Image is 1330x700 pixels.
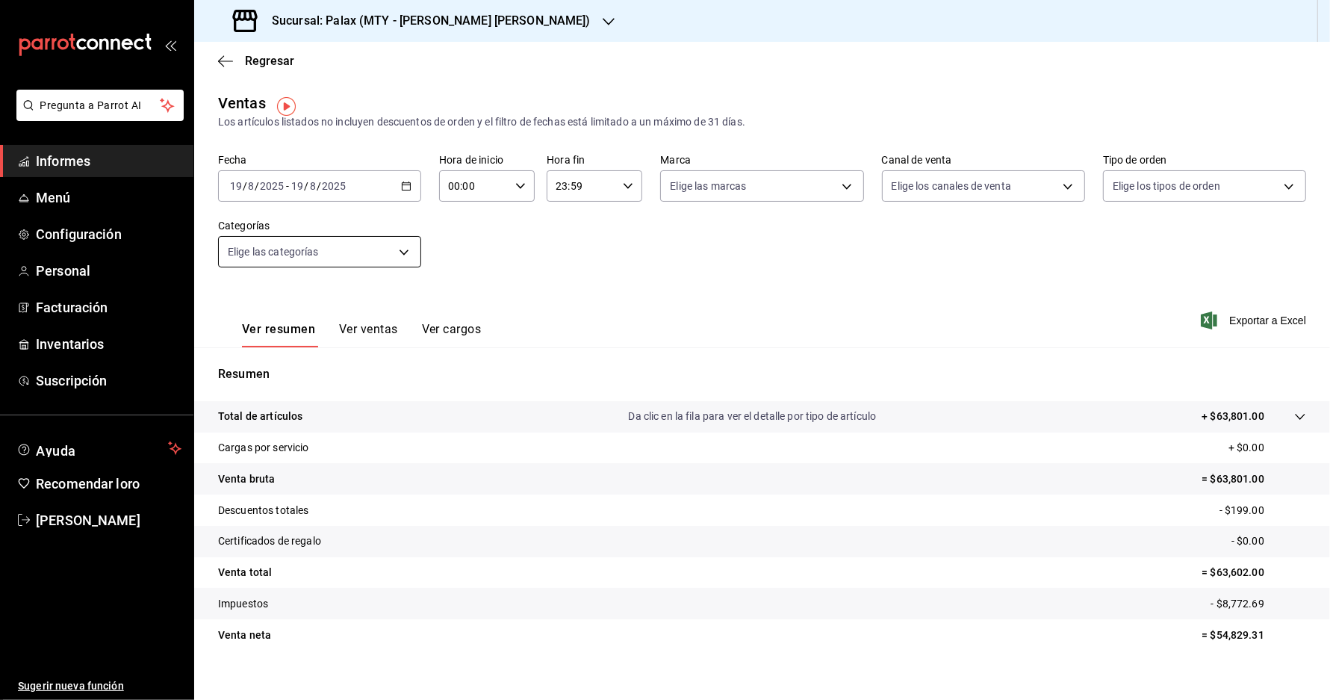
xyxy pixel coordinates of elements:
font: / [317,180,321,192]
input: -- [290,180,304,192]
button: Exportar a Excel [1204,312,1306,329]
font: Hora fin [547,155,585,167]
font: Ver cargos [422,322,482,336]
input: -- [229,180,243,192]
div: pestañas de navegación [242,321,481,347]
font: = $54,829.31 [1202,629,1264,641]
font: Venta total [218,566,272,578]
font: = $63,801.00 [1202,473,1264,485]
font: Ayuda [36,443,76,459]
font: Fecha [218,155,247,167]
font: Ver resumen [242,322,315,336]
font: Inventarios [36,336,104,352]
font: Elige los tipos de orden [1113,180,1220,192]
font: Impuestos [218,598,268,610]
font: Elige las marcas [670,180,746,192]
font: Hora de inicio [439,155,503,167]
input: ---- [259,180,285,192]
font: + $0.00 [1228,442,1264,453]
font: = $63,602.00 [1202,566,1264,578]
font: - $199.00 [1219,504,1264,516]
font: Descuentos totales [218,504,308,516]
font: Elige los canales de venta [892,180,1011,192]
button: Pregunta a Parrot AI [16,90,184,121]
font: / [304,180,308,192]
font: / [243,180,247,192]
font: Venta neta [218,629,271,641]
font: Exportar a Excel [1229,315,1306,326]
font: [PERSON_NAME] [36,512,140,528]
font: Recomendar loro [36,476,140,492]
font: Menú [36,190,71,205]
button: abrir_cajón_menú [164,39,176,51]
font: Elige las categorías [228,246,319,258]
font: Resumen [218,367,270,381]
font: - [286,180,289,192]
font: Sugerir nueva función [18,680,124,692]
font: - $8,772.69 [1211,598,1264,610]
font: - $0.00 [1231,535,1264,547]
button: Regresar [218,54,294,68]
font: Certificados de regalo [218,535,321,547]
input: -- [309,180,317,192]
font: Tipo de orden [1103,155,1167,167]
font: Categorías [218,220,270,232]
input: ---- [321,180,347,192]
font: Cargas por servicio [218,442,309,453]
a: Pregunta a Parrot AI [10,108,184,124]
input: -- [247,180,255,192]
font: Informes [36,153,90,169]
font: Suscripción [36,373,107,388]
font: Configuración [36,226,122,242]
font: Venta bruta [218,473,275,485]
font: Pregunta a Parrot AI [40,99,142,111]
font: Ventas [218,94,266,112]
font: Facturación [36,300,108,315]
font: Regresar [245,54,294,68]
font: Canal de venta [882,155,952,167]
font: Personal [36,263,90,279]
font: Los artículos listados no incluyen descuentos de orden y el filtro de fechas está limitado a un m... [218,116,745,128]
font: + $63,801.00 [1202,410,1264,422]
font: Sucursal: Palax (MTY - [PERSON_NAME] [PERSON_NAME]) [272,13,591,28]
font: / [255,180,259,192]
font: Marca [660,155,691,167]
img: Marcador de información sobre herramientas [277,97,296,116]
font: Total de artículos [218,410,302,422]
font: Ver ventas [339,322,398,336]
font: Da clic en la fila para ver el detalle por tipo de artículo [629,410,877,422]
